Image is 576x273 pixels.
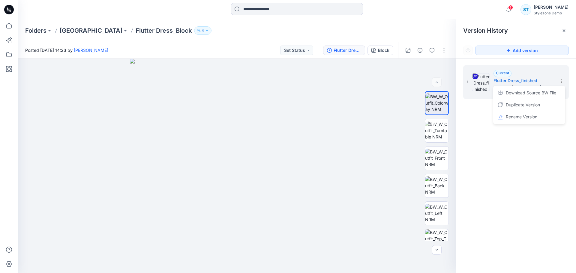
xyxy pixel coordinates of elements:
[378,47,389,54] div: Block
[508,5,513,10] span: 1
[74,48,108,53] a: [PERSON_NAME]
[467,79,469,85] span: 1.
[25,47,108,53] span: Posted [DATE] 14:23 by
[425,176,448,195] img: BW_W_Outfit_Back NRM
[194,26,211,35] button: 4
[506,89,556,96] span: Download Source BW File
[425,93,448,112] img: BW_W_Outfit_Colorway NRM
[506,113,537,120] span: Rename Version
[323,46,365,55] button: Flutter Dress_finished
[425,204,448,223] img: BW_W_Outfit_Left NRM
[520,4,531,15] div: ST
[425,149,448,168] img: BW_W_Outfit_Front NRM
[463,27,508,34] span: Version History
[463,46,473,55] button: Show Hidden Versions
[506,101,540,108] span: Duplicate Version
[425,229,448,253] img: BW_W_Outfit_Top_CloseUp NRM
[496,71,509,75] span: Current
[425,121,448,140] img: BW_W_Outfit_Turntable NRM
[472,73,490,91] img: Flutter Dress_finished
[534,11,568,15] div: Stylezone Demo
[25,26,46,35] a: Folders
[493,77,553,84] h5: Flutter Dress_finished
[493,84,553,90] span: Posted by: Savio Thomas
[136,26,192,35] p: Flutter Dress_Block
[562,28,566,33] button: Close
[60,26,122,35] a: [GEOGRAPHIC_DATA]
[475,46,569,55] button: Add version
[130,59,344,273] img: eyJhbGciOiJIUzI1NiIsImtpZCI6IjAiLCJzbHQiOiJzZXMiLCJ0eXAiOiJKV1QifQ.eyJkYXRhIjp7InR5cGUiOiJzdG9yYW...
[334,47,361,54] div: Flutter Dress_finished
[367,46,393,55] button: Block
[202,27,204,34] p: 4
[534,4,568,11] div: [PERSON_NAME]
[415,46,425,55] button: Details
